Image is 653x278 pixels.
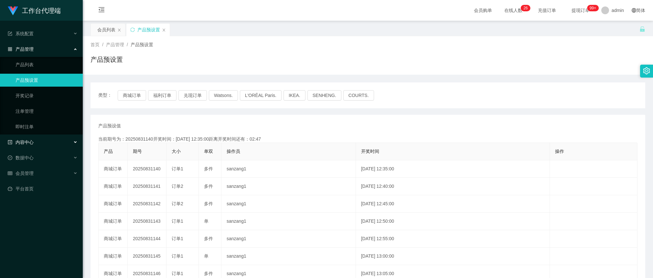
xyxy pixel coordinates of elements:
td: sanzang1 [221,230,356,248]
td: 20250831142 [128,195,166,213]
i: 图标: appstore-o [8,47,12,51]
i: 图标: menu-fold [91,0,112,21]
span: 会员管理 [8,171,34,176]
a: 工作台代理端 [8,8,61,13]
td: [DATE] 12:50:00 [356,213,550,230]
td: 商城订单 [99,213,128,230]
span: 系统配置 [8,31,34,36]
button: Watsons. [209,90,238,101]
i: 图标: global [632,8,636,13]
span: 期号 [133,149,142,154]
i: 图标: close [117,28,121,32]
td: [DATE] 13:00:00 [356,248,550,265]
span: 多件 [204,201,213,206]
td: 商城订单 [99,160,128,178]
a: 产品预设置 [16,74,78,87]
span: / [127,42,128,47]
span: 开奖时间 [361,149,379,154]
span: 内容中心 [8,140,34,145]
sup: 26 [521,5,530,11]
td: 商城订单 [99,178,128,195]
button: SENHENG. [307,90,341,101]
button: IKEA. [284,90,305,101]
button: COURTS. [343,90,374,101]
i: 图标: profile [8,140,12,144]
button: 福利订单 [148,90,177,101]
span: 多件 [204,236,213,241]
a: 注单管理 [16,105,78,118]
span: 订单1 [172,253,183,259]
td: 20250831143 [128,213,166,230]
td: [DATE] 12:40:00 [356,178,550,195]
span: 充值订单 [535,8,559,13]
td: sanzang1 [221,195,356,213]
span: 多件 [204,166,213,171]
td: sanzang1 [221,160,356,178]
td: 20250831144 [128,230,166,248]
h1: 产品预设置 [91,55,123,64]
a: 图标: dashboard平台首页 [8,182,78,195]
span: 订单1 [172,236,183,241]
i: 图标: table [8,171,12,176]
td: 20250831141 [128,178,166,195]
span: 操作 [555,149,564,154]
span: 订单2 [172,201,183,206]
td: [DATE] 12:45:00 [356,195,550,213]
a: 开奖记录 [16,89,78,102]
span: 在线人数 [501,8,526,13]
div: 会员列表 [97,24,115,36]
td: 20250831145 [128,248,166,265]
i: 图标: unlock [639,26,645,32]
span: 产品 [104,149,113,154]
p: 6 [526,5,528,11]
span: 首页 [91,42,100,47]
span: 类型： [98,90,118,101]
span: 数据中心 [8,155,34,160]
span: 单双 [204,149,213,154]
i: 图标: form [8,31,12,36]
span: 产品管理 [8,47,34,52]
p: 2 [523,5,526,11]
span: 订单1 [172,166,183,171]
span: 大小 [172,149,181,154]
span: 产品管理 [106,42,124,47]
button: L'ORÉAL Paris. [240,90,282,101]
i: 图标: close [162,28,166,32]
button: 兑现订单 [178,90,207,101]
span: / [102,42,103,47]
h1: 工作台代理端 [22,0,61,21]
td: sanzang1 [221,213,356,230]
img: logo.9652507e.png [8,6,18,16]
td: sanzang1 [221,248,356,265]
td: sanzang1 [221,178,356,195]
i: 图标: setting [643,67,650,74]
span: 产品预设置 [131,42,153,47]
span: 操作员 [227,149,240,154]
a: 产品列表 [16,58,78,71]
span: 多件 [204,184,213,189]
td: 商城订单 [99,248,128,265]
span: 单 [204,253,209,259]
span: 提现订单 [568,8,593,13]
span: 订单1 [172,271,183,276]
td: 20250831140 [128,160,166,178]
a: 即时注单 [16,120,78,133]
span: 订单2 [172,184,183,189]
i: 图标: check-circle-o [8,155,12,160]
span: 产品预设值 [98,123,121,129]
td: [DATE] 12:55:00 [356,230,550,248]
sup: 1024 [587,5,599,11]
div: 当前期号为：20250831140开奖时间：[DATE] 12:35:00距离开奖时间还有：02:47 [98,136,637,143]
td: [DATE] 12:35:00 [356,160,550,178]
span: 订单1 [172,219,183,224]
div: 产品预设置 [137,24,160,36]
span: 单 [204,219,209,224]
i: 图标: sync [130,27,135,32]
button: 商城订单 [118,90,146,101]
td: 商城订单 [99,230,128,248]
span: 多件 [204,271,213,276]
td: 商城订单 [99,195,128,213]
